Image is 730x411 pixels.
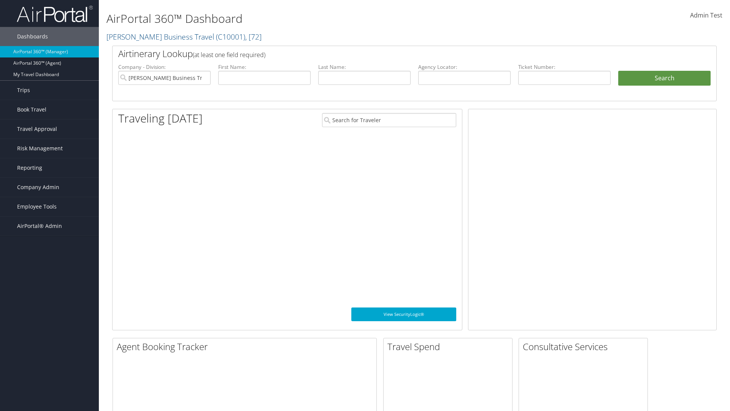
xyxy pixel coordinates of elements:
[17,119,57,139] span: Travel Approval
[218,63,311,71] label: First Name:
[118,110,203,126] h1: Traveling [DATE]
[118,47,660,60] h2: Airtinerary Lookup
[17,81,30,100] span: Trips
[17,100,46,119] span: Book Travel
[245,32,262,42] span: , [ 72 ]
[17,217,62,236] span: AirPortal® Admin
[690,4,722,27] a: Admin Test
[618,71,711,86] button: Search
[17,178,59,197] span: Company Admin
[216,32,245,42] span: ( C10001 )
[17,5,93,23] img: airportal-logo.png
[518,63,611,71] label: Ticket Number:
[418,63,511,71] label: Agency Locator:
[117,340,376,353] h2: Agent Booking Tracker
[322,113,456,127] input: Search for Traveler
[387,340,512,353] h2: Travel Spend
[17,27,48,46] span: Dashboards
[690,11,722,19] span: Admin Test
[523,340,647,353] h2: Consultative Services
[17,139,63,158] span: Risk Management
[118,63,211,71] label: Company - Division:
[17,158,42,177] span: Reporting
[106,11,517,27] h1: AirPortal 360™ Dashboard
[17,197,57,216] span: Employee Tools
[106,32,262,42] a: [PERSON_NAME] Business Travel
[193,51,265,59] span: (at least one field required)
[318,63,411,71] label: Last Name:
[351,307,456,321] a: View SecurityLogic®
